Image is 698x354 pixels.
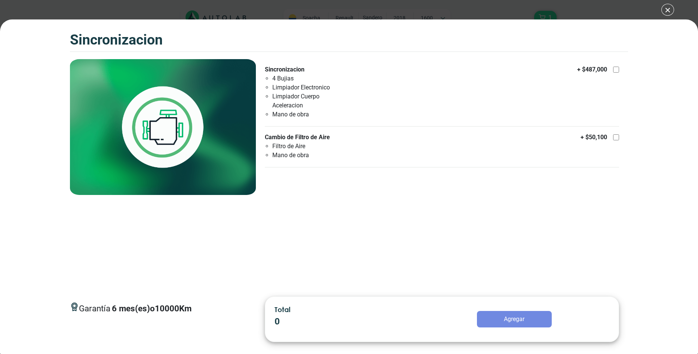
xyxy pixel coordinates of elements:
[265,133,351,142] p: Cambio de Filtro de Aire
[477,311,552,327] button: Agregar
[275,305,290,314] span: Total
[272,83,351,92] li: Limpiador Electronico
[272,110,351,119] li: Mano de obra
[112,302,192,315] p: 6 mes(es) o 10000 Km
[70,31,163,48] h3: SINCRONIZACION
[265,65,351,74] p: Sincronizacion
[272,142,351,151] li: Filtro de Aire
[272,74,351,83] li: 4 Bujias
[272,151,351,160] li: Mano de obra
[79,302,192,321] span: Garantía
[272,92,351,110] li: Limpiador Cuerpo Aceleracion
[275,315,408,328] p: 0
